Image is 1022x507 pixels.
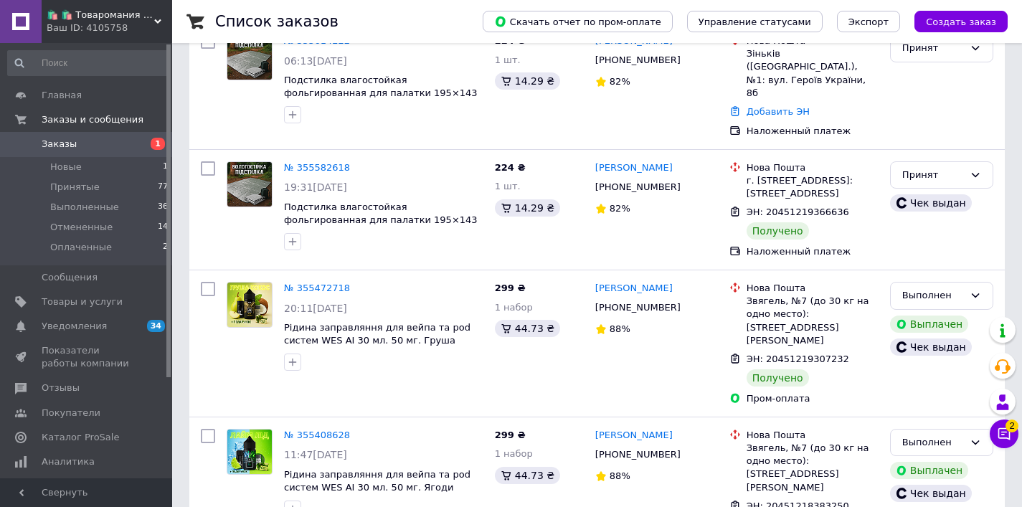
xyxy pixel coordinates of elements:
span: Отмененные [50,221,113,234]
div: Получено [747,222,809,240]
img: Фото товару [227,35,272,80]
button: Чат с покупателем2 [990,420,1018,448]
span: 2 [1006,420,1018,432]
span: Скачать отчет по пром-оплате [494,15,661,28]
span: 19:31[DATE] [284,181,347,193]
span: Каталог ProSale [42,431,119,444]
span: 1 [151,138,165,150]
span: Показатели работы компании [42,344,133,370]
div: Получено [747,369,809,387]
span: 06:13[DATE] [284,55,347,67]
div: Выполнен [902,288,964,303]
a: № 355582618 [284,162,350,173]
span: 34 [147,320,165,332]
a: [PERSON_NAME] [595,429,673,442]
span: Аналитика [42,455,95,468]
span: 36 [158,201,168,214]
div: Нова Пошта [747,429,879,442]
span: Создать заказ [926,16,996,27]
div: Зіньків ([GEOGRAPHIC_DATA].), №1: вул. Героїв України, 8б [747,47,879,100]
span: Сообщения [42,271,98,284]
a: Создать заказ [900,16,1008,27]
div: Выплачен [890,462,968,479]
span: Уведомления [42,320,107,333]
div: Принят [902,168,964,183]
a: Добавить ЭН [747,106,810,117]
div: Ваш ID: 4105758 [47,22,172,34]
span: ЭН: 20451219366636 [747,207,849,217]
div: Наложенный платеж [747,245,879,258]
span: 20:11[DATE] [284,303,347,314]
span: Принятые [50,181,100,194]
input: Поиск [7,50,169,76]
a: Фото товару [227,429,273,475]
img: Фото товару [227,430,272,474]
span: 1 шт. [495,181,521,191]
span: Выполненные [50,201,119,214]
span: 11:47[DATE] [284,449,347,460]
span: 1 шт. [495,55,521,65]
div: Чек выдан [890,485,972,502]
a: Подстилка влагостойкая фольгированная для палатки 195×143 см, теплоизоляционный коврик кемпинг в ... [284,202,478,252]
div: г. [STREET_ADDRESS]: [STREET_ADDRESS] [747,174,879,200]
span: 82% [610,76,630,87]
h1: Список заказов [215,13,339,30]
div: Выполнен [902,435,964,450]
div: [PHONE_NUMBER] [592,51,683,70]
div: [PHONE_NUMBER] [592,298,683,317]
a: [PERSON_NAME] [595,282,673,295]
div: Чек выдан [890,194,972,212]
div: Принят [902,41,964,56]
img: Фото товару [227,162,272,207]
span: Отзывы [42,382,80,394]
span: Управление статусами [699,16,811,27]
span: Товары и услуги [42,295,123,308]
span: Заказы и сообщения [42,113,143,126]
span: 14 [158,221,168,234]
span: 299 ₴ [495,430,526,440]
div: [PHONE_NUMBER] [592,178,683,196]
span: 224 ₴ [495,162,526,173]
div: Наложенный платеж [747,125,879,138]
span: Рідина заправляння для вейпа та pod систем WES AI 30 мл. 50 мг. Груша кокос, основа для самозамісу [284,322,470,359]
div: Нова Пошта [747,161,879,174]
span: ЭН: 20451219307232 [747,354,849,364]
a: Фото товару [227,282,273,328]
img: Фото товару [227,283,272,327]
span: Оплаченные [50,241,112,254]
a: № 355408628 [284,430,350,440]
span: 1 [163,161,168,174]
a: № 355472718 [284,283,350,293]
button: Скачать отчет по пром-оплате [483,11,673,32]
span: Главная [42,89,82,102]
div: 44.73 ₴ [495,467,560,484]
span: 88% [610,323,630,334]
a: Фото товару [227,34,273,80]
span: 1 набор [495,302,533,313]
div: Чек выдан [890,338,972,356]
div: Звягель, №7 (до 30 кг на одно место): [STREET_ADDRESS][PERSON_NAME] [747,442,879,494]
a: Подстилка влагостойкая фольгированная для палатки 195×143 см, теплоизоляционный коврик кемпинг в ... [284,75,478,125]
div: Звягель, №7 (до 30 кг на одно место): [STREET_ADDRESS][PERSON_NAME] [747,295,879,347]
span: 1 набор [495,448,533,459]
span: 🛍️ 🛍️ Товаромания 🛍️ 🛍️ [47,9,154,22]
div: Нова Пошта [747,282,879,295]
span: 82% [610,203,630,214]
div: 44.73 ₴ [495,320,560,337]
a: Фото товару [227,161,273,207]
span: Заказы [42,138,77,151]
span: Новые [50,161,82,174]
div: [PHONE_NUMBER] [592,445,683,464]
div: Пром-оплата [747,392,879,405]
div: 14.29 ₴ [495,199,560,217]
button: Создать заказ [914,11,1008,32]
button: Экспорт [837,11,900,32]
div: Выплачен [890,316,968,333]
span: Покупатели [42,407,100,420]
span: 299 ₴ [495,283,526,293]
span: 77 [158,181,168,194]
span: 2 [163,241,168,254]
span: Экспорт [848,16,889,27]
